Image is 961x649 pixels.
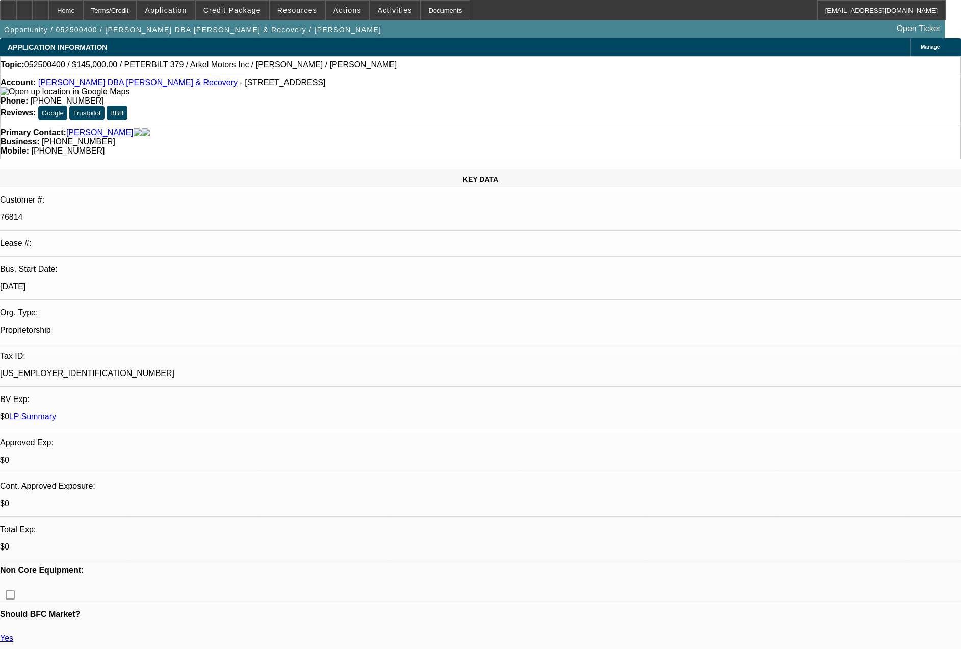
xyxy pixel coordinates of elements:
[1,87,129,96] img: Open up location in Google Maps
[1,60,24,69] strong: Topic:
[8,43,107,52] span: APPLICATION INFORMATION
[1,108,36,117] strong: Reviews:
[893,20,944,37] a: Open Ticket
[326,1,369,20] button: Actions
[69,106,104,120] button: Trustpilot
[38,78,238,87] a: [PERSON_NAME] DBA [PERSON_NAME] & Recovery
[137,1,194,20] button: Application
[145,6,187,14] span: Application
[270,1,325,20] button: Resources
[134,128,142,137] img: facebook-icon.png
[9,412,56,421] a: LP Summary
[463,175,498,183] span: KEY DATA
[1,78,36,87] strong: Account:
[24,60,397,69] span: 052500400 / $145,000.00 / PETERBILT 379 / Arkel Motors Inc / [PERSON_NAME] / [PERSON_NAME]
[370,1,420,20] button: Activities
[1,137,39,146] strong: Business:
[142,128,150,137] img: linkedin-icon.png
[1,146,29,155] strong: Mobile:
[921,44,940,50] span: Manage
[196,1,269,20] button: Credit Package
[42,137,115,146] span: [PHONE_NUMBER]
[107,106,127,120] button: BBB
[277,6,317,14] span: Resources
[333,6,361,14] span: Actions
[1,96,28,105] strong: Phone:
[203,6,261,14] span: Credit Package
[38,106,67,120] button: Google
[378,6,412,14] span: Activities
[31,96,104,105] span: [PHONE_NUMBER]
[240,78,325,87] span: - [STREET_ADDRESS]
[31,146,105,155] span: [PHONE_NUMBER]
[4,26,381,34] span: Opportunity / 052500400 / [PERSON_NAME] DBA [PERSON_NAME] & Recovery / [PERSON_NAME]
[1,87,129,96] a: View Google Maps
[66,128,134,137] a: [PERSON_NAME]
[1,128,66,137] strong: Primary Contact:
